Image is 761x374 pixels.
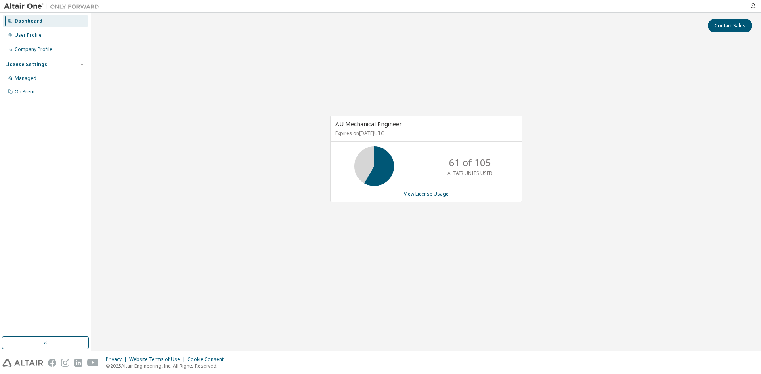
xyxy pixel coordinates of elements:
img: altair_logo.svg [2,359,43,367]
div: Cookie Consent [187,356,228,363]
p: Expires on [DATE] UTC [335,130,515,137]
img: facebook.svg [48,359,56,367]
span: AU Mechanical Engineer [335,120,402,128]
a: View License Usage [404,190,449,197]
div: On Prem [15,89,34,95]
div: Company Profile [15,46,52,53]
img: instagram.svg [61,359,69,367]
div: User Profile [15,32,42,38]
p: 61 of 105 [449,156,491,169]
img: linkedin.svg [74,359,82,367]
img: Altair One [4,2,103,10]
div: License Settings [5,61,47,68]
p: © 2025 Altair Engineering, Inc. All Rights Reserved. [106,363,228,369]
div: Website Terms of Use [129,356,187,363]
p: ALTAIR UNITS USED [447,170,493,177]
div: Privacy [106,356,129,363]
div: Dashboard [15,18,42,24]
img: youtube.svg [87,359,99,367]
button: Contact Sales [708,19,752,32]
div: Managed [15,75,36,82]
